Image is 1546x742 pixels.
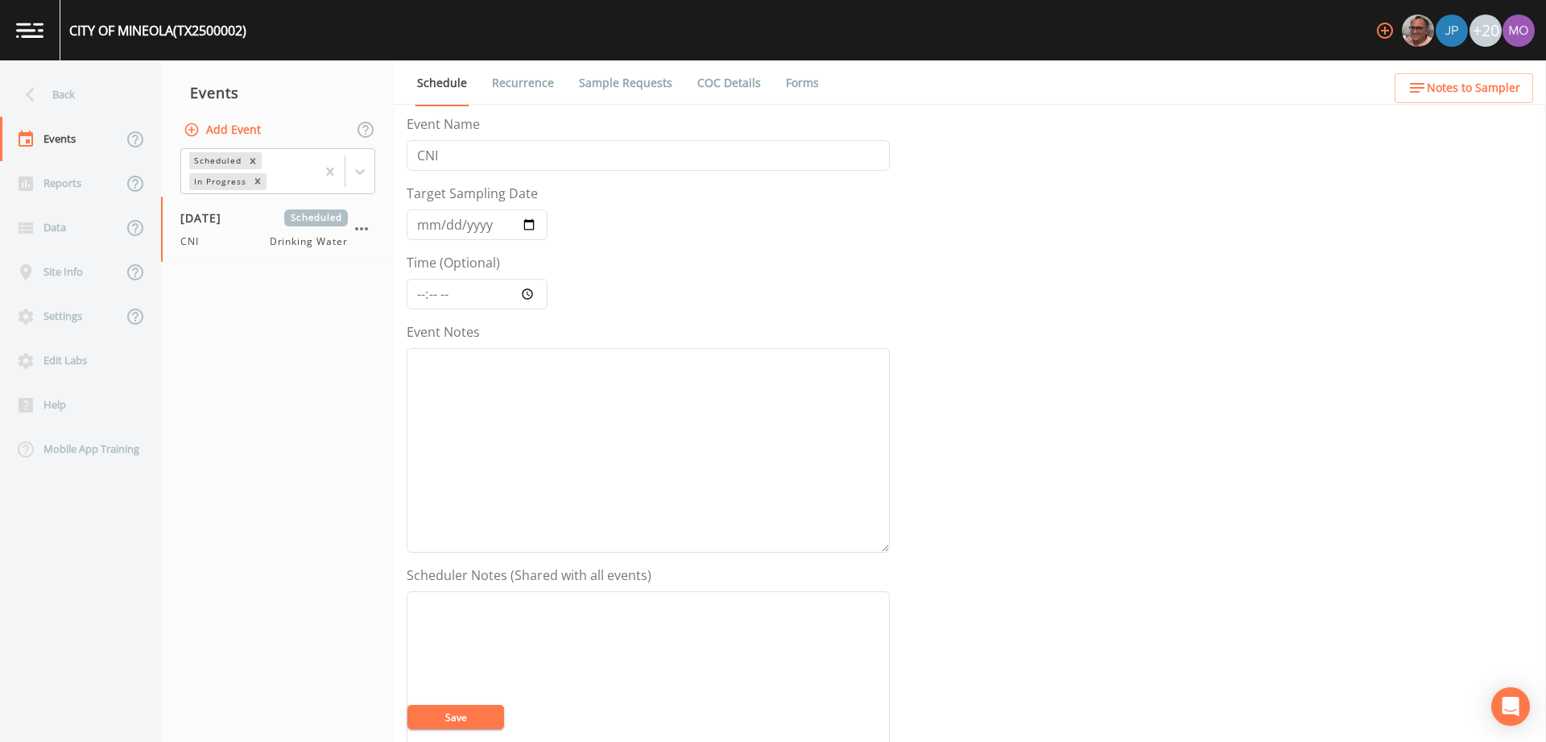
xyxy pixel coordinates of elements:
div: Open Intercom Messenger [1491,687,1530,726]
span: Drinking Water [270,234,348,249]
a: Recurrence [490,60,556,106]
a: Sample Requests [577,60,675,106]
label: Scheduler Notes (Shared with all events) [407,566,651,585]
div: Remove Scheduled [244,152,262,169]
span: CNI [180,234,209,249]
div: Scheduled [189,152,244,169]
div: CITY OF MINEOLA (TX2500002) [69,21,246,40]
div: Joshua gere Paul [1435,15,1469,47]
span: Notes to Sampler [1427,78,1520,98]
label: Time (Optional) [407,253,500,272]
div: Events [161,73,395,113]
label: Event Notes [407,322,480,342]
label: Target Sampling Date [407,184,538,203]
div: +20 [1470,15,1502,47]
button: Notes to Sampler [1395,73,1533,103]
div: Remove In Progress [249,173,267,190]
div: In Progress [189,173,249,190]
img: 4e251478aba98ce068fb7eae8f78b90c [1503,15,1535,47]
button: Save [407,705,504,729]
div: Mike Franklin [1401,15,1435,47]
img: 41241ef155101aa6d92a04480b0d0000 [1436,15,1468,47]
img: logo [16,23,43,38]
a: COC Details [695,60,763,106]
a: [DATE]ScheduledCNIDrinking Water [161,197,395,263]
label: Event Name [407,114,480,134]
img: e2d790fa78825a4bb76dcb6ab311d44c [1402,15,1434,47]
span: [DATE] [180,209,233,226]
a: Forms [783,60,821,106]
span: Scheduled [284,209,348,226]
a: Schedule [415,60,469,106]
button: Add Event [180,115,267,145]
